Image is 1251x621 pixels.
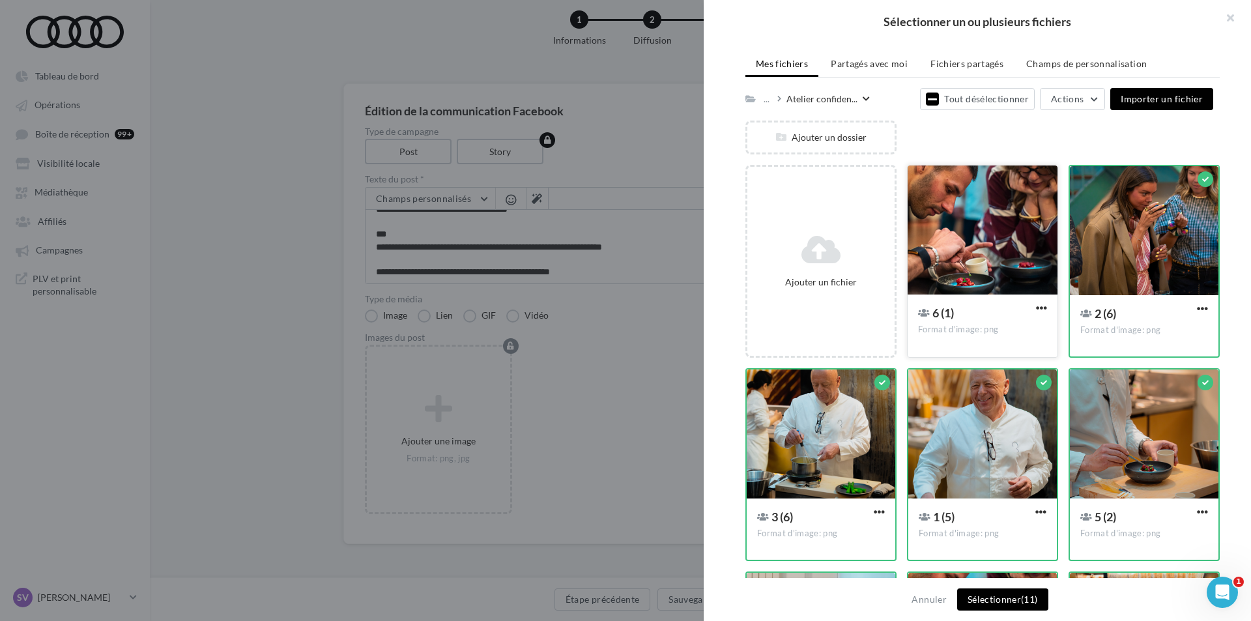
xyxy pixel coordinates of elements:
[756,58,808,69] span: Mes fichiers
[1051,93,1084,104] span: Actions
[753,276,889,288] div: Ajouter un fichier
[920,88,1035,110] button: Tout désélectionner
[933,510,955,524] span: 1 (5)
[1080,325,1208,336] div: Format d'image: png
[831,58,908,69] span: Partagés avec moi
[1095,306,1116,321] span: 2 (6)
[919,528,1046,540] div: Format d'image: png
[757,528,885,540] div: Format d'image: png
[906,592,951,607] button: Annuler
[1021,594,1037,605] span: (11)
[1233,577,1244,587] span: 1
[932,306,954,320] span: 6 (1)
[1207,577,1238,608] iframe: Intercom live chat
[918,324,1047,336] div: Format d'image: png
[1026,58,1147,69] span: Champs de personnalisation
[1080,528,1208,540] div: Format d'image: png
[725,16,1230,27] h2: Sélectionner un ou plusieurs fichiers
[786,93,857,105] span: Atelier confiden...
[747,131,895,143] div: Ajouter un dossier
[930,58,1003,69] span: Fichiers partagés
[771,510,793,524] span: 3 (6)
[1040,88,1105,110] button: Actions
[957,588,1048,611] button: Sélectionner(11)
[1095,510,1116,524] span: 5 (2)
[1110,88,1213,110] button: Importer un fichier
[1121,93,1203,104] span: Importer un fichier
[761,90,772,108] div: ...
